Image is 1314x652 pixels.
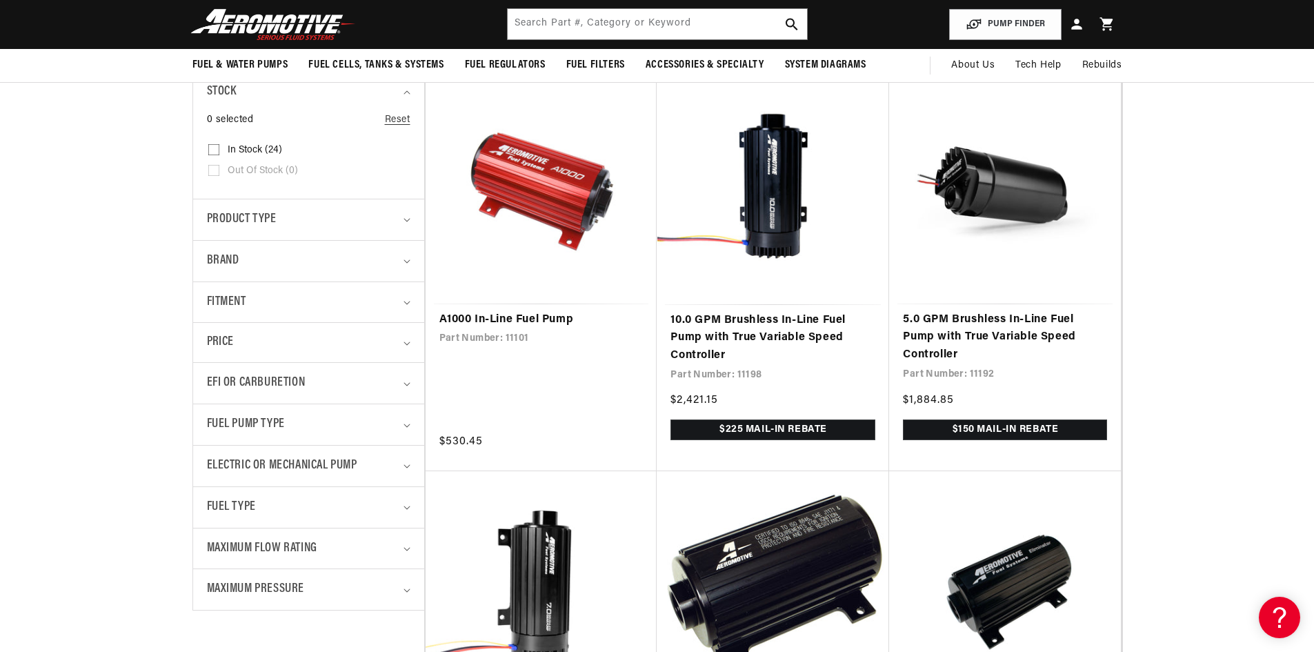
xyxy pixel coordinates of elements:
[951,60,995,70] span: About Us
[1082,58,1122,73] span: Rebuilds
[439,311,644,329] a: A1000 In-Line Fuel Pump
[207,404,410,445] summary: Fuel Pump Type (0 selected)
[207,333,234,352] span: Price
[187,8,359,41] img: Aeromotive
[298,49,454,81] summary: Fuel Cells, Tanks & Systems
[207,251,239,271] span: Brand
[207,580,305,600] span: Maximum Pressure
[207,456,357,476] span: Electric or Mechanical Pump
[775,49,877,81] summary: System Diagrams
[192,58,288,72] span: Fuel & Water Pumps
[903,311,1107,364] a: 5.0 GPM Brushless In-Line Fuel Pump with True Variable Speed Controller
[228,144,282,157] span: In stock (24)
[941,49,1005,82] a: About Us
[207,487,410,528] summary: Fuel Type (0 selected)
[207,323,410,362] summary: Price
[1005,49,1071,82] summary: Tech Help
[949,9,1062,40] button: PUMP FINDER
[207,415,285,435] span: Fuel Pump Type
[785,58,866,72] span: System Diagrams
[207,72,410,112] summary: Stock (0 selected)
[777,9,807,39] button: search button
[1072,49,1133,82] summary: Rebuilds
[385,112,410,128] a: Reset
[207,241,410,281] summary: Brand (0 selected)
[207,373,306,393] span: EFI or Carburetion
[207,569,410,610] summary: Maximum Pressure (0 selected)
[1015,58,1061,73] span: Tech Help
[556,49,635,81] summary: Fuel Filters
[182,49,299,81] summary: Fuel & Water Pumps
[207,199,410,240] summary: Product type (0 selected)
[207,446,410,486] summary: Electric or Mechanical Pump (0 selected)
[207,82,237,102] span: Stock
[207,539,317,559] span: Maximum Flow Rating
[670,312,875,365] a: 10.0 GPM Brushless In-Line Fuel Pump with True Variable Speed Controller
[465,58,546,72] span: Fuel Regulators
[207,282,410,323] summary: Fitment (0 selected)
[308,58,444,72] span: Fuel Cells, Tanks & Systems
[207,210,277,230] span: Product type
[207,363,410,404] summary: EFI or Carburetion (0 selected)
[207,528,410,569] summary: Maximum Flow Rating (0 selected)
[646,58,764,72] span: Accessories & Specialty
[207,112,254,128] span: 0 selected
[635,49,775,81] summary: Accessories & Specialty
[207,497,256,517] span: Fuel Type
[508,9,807,39] input: Search by Part Number, Category or Keyword
[228,165,298,177] span: Out of stock (0)
[566,58,625,72] span: Fuel Filters
[207,293,246,313] span: Fitment
[455,49,556,81] summary: Fuel Regulators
